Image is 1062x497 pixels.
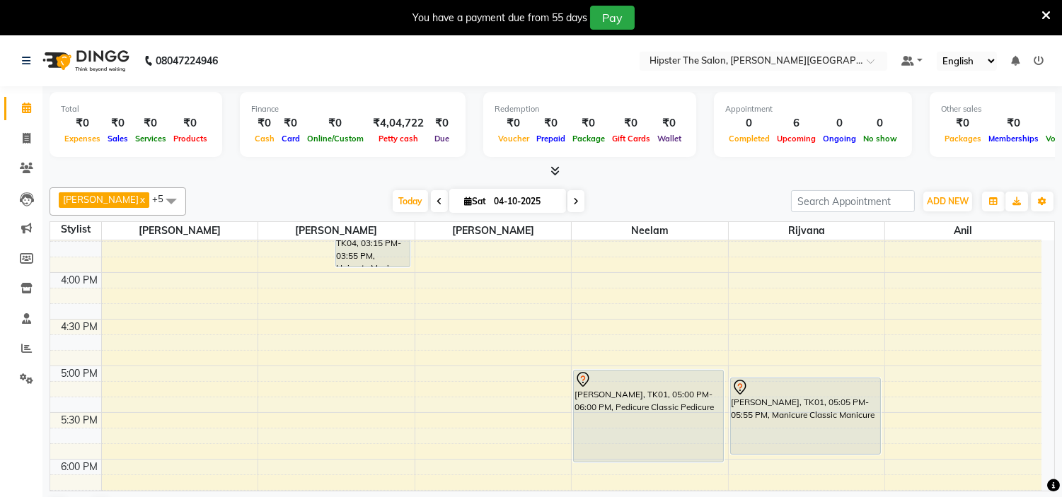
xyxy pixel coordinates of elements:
[156,41,218,81] b: 08047224946
[170,134,211,144] span: Products
[50,222,101,237] div: Stylist
[304,134,367,144] span: Online/Custom
[495,115,533,131] div: ₹0
[569,115,608,131] div: ₹0
[885,222,1041,240] span: anil
[725,115,773,131] div: 0
[729,222,885,240] span: rijvana
[608,115,654,131] div: ₹0
[533,115,569,131] div: ₹0
[791,190,915,212] input: Search Appointment
[461,196,490,206] span: Sat
[490,191,560,212] input: 2025-10-04
[985,115,1042,131] div: ₹0
[731,378,880,454] div: [PERSON_NAME], TK01, 05:05 PM-05:55 PM, Manicure Classic Manicure
[63,194,139,205] span: [PERSON_NAME]
[278,115,304,131] div: ₹0
[495,103,685,115] div: Redemption
[251,115,278,131] div: ₹0
[367,115,429,131] div: ₹4,04,722
[819,134,860,144] span: Ongoing
[860,134,901,144] span: No show
[104,115,132,131] div: ₹0
[941,134,985,144] span: Packages
[572,222,728,240] span: neelam
[251,134,278,144] span: Cash
[941,115,985,131] div: ₹0
[36,41,133,81] img: logo
[304,115,367,131] div: ₹0
[412,11,587,25] div: You have a payment due from 55 days
[132,134,170,144] span: Services
[654,115,685,131] div: ₹0
[258,222,415,240] span: [PERSON_NAME]
[59,320,101,334] div: 4:30 PM
[773,134,819,144] span: Upcoming
[393,190,428,212] span: Today
[927,196,969,206] span: ADD NEW
[819,115,860,131] div: 0
[590,6,635,30] button: Pay
[429,115,454,131] div: ₹0
[923,192,972,211] button: ADD NEW
[375,134,422,144] span: Petty cash
[533,134,569,144] span: Prepaid
[59,460,101,474] div: 6:00 PM
[431,134,453,144] span: Due
[725,134,773,144] span: Completed
[725,103,901,115] div: Appointment
[59,413,101,428] div: 5:30 PM
[251,103,454,115] div: Finance
[102,222,258,240] span: [PERSON_NAME]
[569,134,608,144] span: Package
[139,194,145,205] a: x
[59,273,101,288] div: 4:00 PM
[654,134,685,144] span: Wallet
[59,366,101,381] div: 5:00 PM
[415,222,572,240] span: [PERSON_NAME]
[773,115,819,131] div: 6
[61,115,104,131] div: ₹0
[152,193,174,204] span: +5
[860,115,901,131] div: 0
[104,134,132,144] span: Sales
[61,103,211,115] div: Total
[278,134,304,144] span: Card
[608,134,654,144] span: Gift Cards
[985,134,1042,144] span: Memberships
[170,115,211,131] div: ₹0
[574,370,723,462] div: [PERSON_NAME], TK01, 05:00 PM-06:00 PM, Pedicure Classic Pedicure
[495,134,533,144] span: Voucher
[61,134,104,144] span: Expenses
[132,115,170,131] div: ₹0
